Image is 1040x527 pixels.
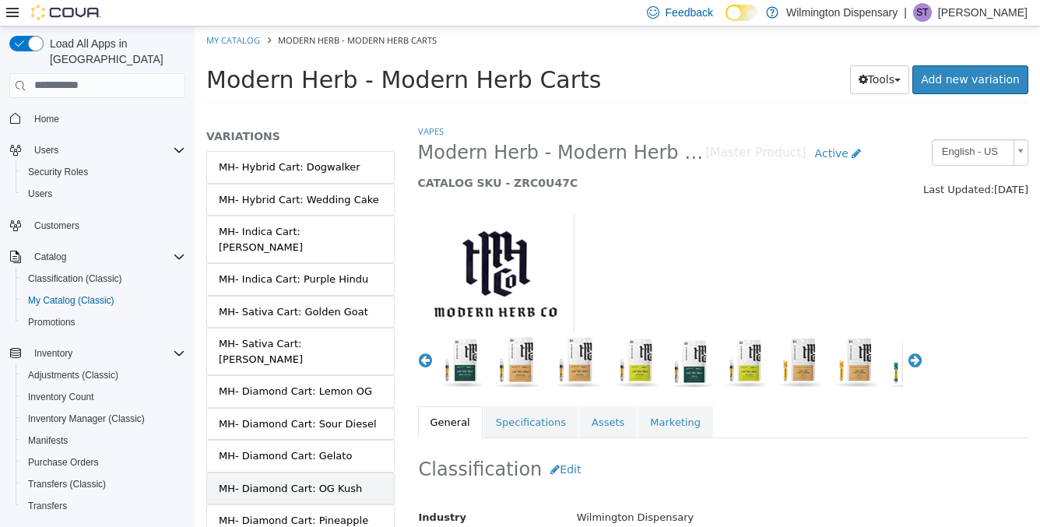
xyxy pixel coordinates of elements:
[22,409,151,428] a: Inventory Manager (Classic)
[3,139,191,161] button: Users
[28,344,185,363] span: Inventory
[16,408,191,430] button: Inventory Manager (Classic)
[16,473,191,495] button: Transfers (Classic)
[24,278,174,293] div: MH- Sativa Cart: Golden Goat
[24,487,188,517] div: MH- Diamond Cart: Pineapple Express
[913,3,932,22] div: Sydney Taylor
[224,485,272,497] span: Industry
[12,8,65,19] a: My Catalog
[786,3,898,22] p: Wilmington Dispensary
[22,366,185,385] span: Adjustments (Classic)
[28,141,65,160] button: Users
[22,431,74,450] a: Manifests
[22,431,185,450] span: Manifests
[24,455,167,470] div: MH- Diamond Cart: OG Kush
[22,366,125,385] a: Adjustments (Classic)
[22,163,94,181] a: Security Roles
[22,269,185,288] span: Classification (Classic)
[3,107,191,130] button: Home
[371,478,845,505] div: Wilmington Dispensary
[799,157,834,169] span: [DATE]
[511,121,612,133] small: [Master Product]
[31,5,101,20] img: Cova
[28,248,72,266] button: Catalog
[22,409,185,428] span: Inventory Manager (Classic)
[24,166,184,181] div: MH- Hybrid Cart: Wedding Cake
[3,214,191,237] button: Customers
[22,475,185,494] span: Transfers (Classic)
[904,3,907,22] p: |
[34,220,79,232] span: Customers
[223,149,676,163] h5: CATALOG SKU - ZRC0U47C
[443,380,518,413] a: Marketing
[938,3,1028,22] p: [PERSON_NAME]
[22,497,185,515] span: Transfers
[24,133,166,149] div: MH- Hybrid Cart: Dogwalker
[24,198,188,228] div: MH- Indica Cart: [PERSON_NAME]
[737,113,834,139] a: English - US
[24,390,182,406] div: MH- Diamond Cart: Sour Diesel
[28,141,185,160] span: Users
[28,369,118,381] span: Adjustments (Classic)
[22,453,185,472] span: Purchase Orders
[28,216,86,235] a: Customers
[34,113,59,125] span: Home
[83,8,242,19] span: Modern Herb - Modern Herb Carts
[289,380,384,413] a: Specifications
[22,291,185,310] span: My Catalog (Classic)
[22,475,112,494] a: Transfers (Classic)
[729,157,799,169] span: Last Updated:
[16,311,191,333] button: Promotions
[3,343,191,364] button: Inventory
[28,316,76,328] span: Promotions
[28,248,185,266] span: Catalog
[347,429,395,458] button: Edit
[28,109,185,128] span: Home
[22,313,82,332] a: Promotions
[28,166,88,178] span: Security Roles
[223,380,288,413] a: General
[28,344,79,363] button: Inventory
[16,161,191,183] button: Security Roles
[16,430,191,451] button: Manifests
[28,478,106,490] span: Transfers (Classic)
[16,290,191,311] button: My Catalog (Classic)
[620,121,654,133] span: Active
[24,245,174,261] div: MH- Indica Cart: Purple Hindu
[24,357,177,373] div: MH- Diamond Cart: Lemon OG
[655,39,715,68] button: Tools
[16,386,191,408] button: Inventory Count
[22,453,105,472] a: Purchase Orders
[666,5,713,20] span: Feedback
[22,497,73,515] a: Transfers
[28,500,67,512] span: Transfers
[28,434,68,447] span: Manifests
[223,99,249,111] a: Vapes
[718,39,834,68] a: Add new variation
[22,184,185,203] span: Users
[22,388,100,406] a: Inventory Count
[28,188,52,200] span: Users
[28,391,94,403] span: Inventory Count
[223,114,511,139] span: Modern Herb - Modern Herb Carts
[916,3,928,22] span: ST
[24,422,157,437] div: MH- Diamond Cart: Gelato
[22,291,121,310] a: My Catalog (Classic)
[22,163,185,181] span: Security Roles
[16,183,191,205] button: Users
[34,347,72,360] span: Inventory
[224,429,834,458] h2: Classification
[12,40,406,67] span: Modern Herb - Modern Herb Carts
[223,188,381,305] img: 150
[28,456,99,469] span: Purchase Orders
[3,246,191,268] button: Catalog
[738,114,813,138] span: English - US
[712,326,728,342] button: Next
[24,310,188,340] div: MH- Sativa Cart: [PERSON_NAME]
[28,294,114,307] span: My Catalog (Classic)
[12,103,200,117] h5: VARIATIONS
[16,268,191,290] button: Classification (Classic)
[28,272,122,285] span: Classification (Classic)
[16,451,191,473] button: Purchase Orders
